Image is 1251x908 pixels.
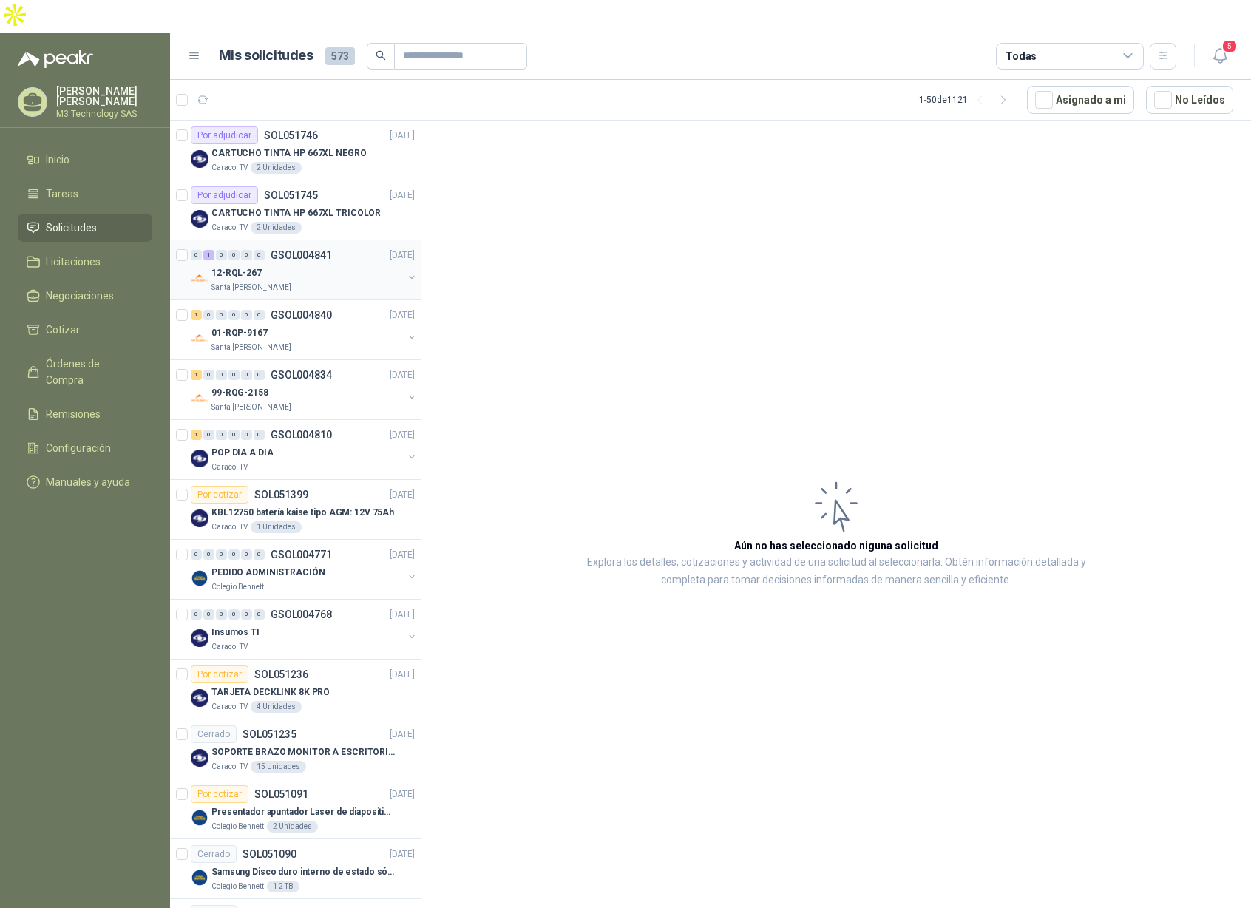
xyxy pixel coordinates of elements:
a: Remisiones [18,400,152,428]
div: 0 [216,370,227,380]
div: Por cotizar [191,785,248,803]
div: Por cotizar [191,486,248,504]
p: [DATE] [390,787,415,802]
p: [DATE] [390,488,415,502]
p: SOL051090 [243,849,296,859]
p: Colegio Bennett [211,821,264,833]
a: Por cotizarSOL051236[DATE] Company LogoTARJETA DECKLINK 8K PROCaracol TV4 Unidades [170,660,421,719]
a: Licitaciones [18,248,152,276]
div: 0 [203,430,214,440]
span: Inicio [46,152,69,168]
a: 0 0 0 0 0 0 GSOL004771[DATE] Company LogoPEDIDO ADMINISTRACIÓNColegio Bennett [191,546,418,593]
p: Explora los detalles, cotizaciones y actividad de una solicitud al seleccionarla. Obtén informaci... [569,554,1103,589]
div: Cerrado [191,725,237,743]
h3: Aún no has seleccionado niguna solicitud [734,538,938,554]
button: No Leídos [1146,86,1233,114]
div: 0 [254,609,265,620]
div: 0 [241,430,252,440]
p: [DATE] [390,608,415,622]
img: Company Logo [191,330,208,348]
a: Por cotizarSOL051091[DATE] Company LogoPresentador apuntador Laser de diapositivas Wireless USB 2... [170,779,421,839]
p: [DATE] [390,668,415,682]
span: search [376,50,386,61]
a: Por adjudicarSOL051745[DATE] Company LogoCARTUCHO TINTA HP 667XL TRICOLORCaracol TV2 Unidades [170,180,421,240]
p: KBL12750 batería kaise tipo AGM: 12V 75Ah [211,506,394,520]
img: Company Logo [191,390,208,407]
span: Negociaciones [46,288,114,304]
p: SOL051399 [254,489,308,500]
a: 0 1 0 0 0 0 GSOL004841[DATE] Company Logo12-RQL-267Santa [PERSON_NAME] [191,246,418,294]
img: Company Logo [191,629,208,647]
a: 0 0 0 0 0 0 GSOL004768[DATE] Company LogoInsumos TICaracol TV [191,606,418,653]
p: SOL051745 [264,190,318,200]
p: SOL051091 [254,789,308,799]
a: Inicio [18,146,152,174]
button: Asignado a mi [1027,86,1134,114]
div: 2 Unidades [251,162,302,174]
div: 0 [228,430,240,440]
div: 0 [216,310,227,320]
img: Company Logo [191,569,208,587]
div: Por cotizar [191,665,248,683]
a: CerradoSOL051235[DATE] Company LogoSOPORTE BRAZO MONITOR A ESCRITORIO NBF80Caracol TV15 Unidades [170,719,421,779]
div: 2 Unidades [251,222,302,234]
div: 0 [203,370,214,380]
div: 0 [216,430,227,440]
div: 1 [203,250,214,260]
div: 0 [228,549,240,560]
div: 1 - 50 de 1121 [919,88,1015,112]
p: CARTUCHO TINTA HP 667XL TRICOLOR [211,206,381,220]
a: Cotizar [18,316,152,344]
p: Colegio Bennett [211,581,264,593]
p: Caracol TV [211,641,248,653]
span: Órdenes de Compra [46,356,138,388]
p: SOL051236 [254,669,308,680]
p: SOL051235 [243,729,296,739]
p: Colegio Bennett [211,881,264,892]
p: Samsung Disco duro interno de estado sólido 990 PRO SSD NVMe M.2 PCIe Gen4, M.2 2280 2TB [211,865,396,879]
div: 0 [254,250,265,260]
img: Logo peakr [18,50,93,68]
div: 0 [228,370,240,380]
a: Solicitudes [18,214,152,242]
img: Company Logo [191,749,208,767]
div: 0 [241,370,252,380]
p: [DATE] [390,847,415,861]
div: 1 Unidades [251,521,302,533]
div: 0 [203,609,214,620]
p: [DATE] [390,368,415,382]
div: 1 2 TB [267,881,299,892]
img: Company Logo [191,809,208,827]
div: 0 [241,549,252,560]
p: Caracol TV [211,222,248,234]
span: 5 [1221,39,1238,53]
div: 2 Unidades [267,821,318,833]
div: 0 [191,609,202,620]
div: 0 [203,310,214,320]
a: 1 0 0 0 0 0 GSOL004810[DATE] Company LogoPOP DIA A DIACaracol TV [191,426,418,473]
p: Santa [PERSON_NAME] [211,282,291,294]
span: Tareas [46,186,78,202]
div: 0 [191,250,202,260]
p: [DATE] [390,548,415,562]
a: Configuración [18,434,152,462]
p: GSOL004840 [271,310,332,320]
img: Company Logo [191,210,208,228]
div: 0 [191,549,202,560]
p: CARTUCHO TINTA HP 667XL NEGRO [211,146,367,160]
img: Company Logo [191,270,208,288]
p: Presentador apuntador Laser de diapositivas Wireless USB 2.4 ghz Marca Technoquick [211,805,396,819]
p: Caracol TV [211,461,248,473]
span: 573 [325,47,355,65]
div: 0 [228,310,240,320]
div: 0 [241,250,252,260]
span: Configuración [46,440,111,456]
p: SOPORTE BRAZO MONITOR A ESCRITORIO NBF80 [211,745,396,759]
div: 0 [254,549,265,560]
p: [DATE] [390,129,415,143]
a: 1 0 0 0 0 0 GSOL004834[DATE] Company Logo99-RQG-2158Santa [PERSON_NAME] [191,366,418,413]
p: TARJETA DECKLINK 8K PRO [211,685,330,699]
img: Company Logo [191,869,208,887]
p: [DATE] [390,428,415,442]
div: 0 [216,250,227,260]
